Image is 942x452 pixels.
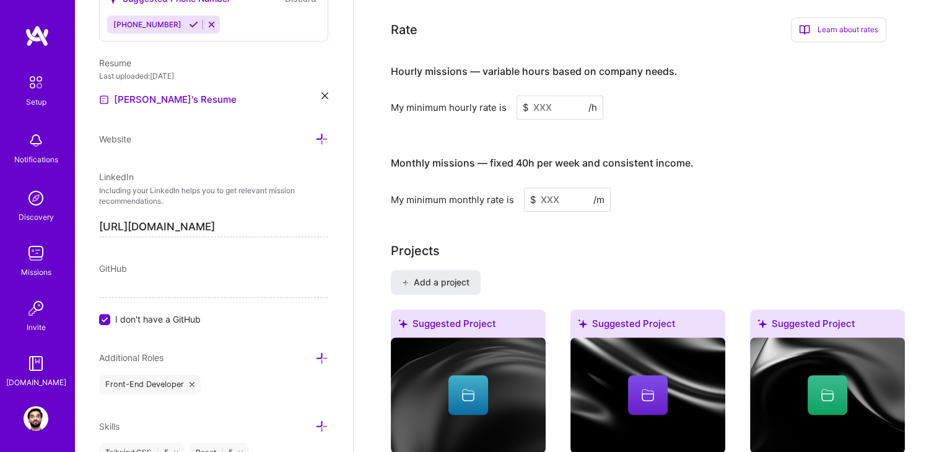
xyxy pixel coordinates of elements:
[21,266,51,279] div: Missions
[99,92,237,107] a: [PERSON_NAME]'s Resume
[99,375,201,394] div: Front-End Developer
[799,24,810,35] i: icon BookOpen
[99,69,328,82] div: Last uploaded: [DATE]
[99,172,134,182] span: LinkedIn
[24,296,48,321] img: Invite
[391,101,507,114] div: My minimum hourly rate is
[99,58,131,68] span: Resume
[391,66,678,77] h4: Hourly missions — variable hours based on company needs.
[207,20,216,29] i: Reject
[113,20,181,29] span: [PHONE_NUMBER]
[588,101,597,114] span: /h
[115,313,201,326] span: I don't have a GitHub
[24,186,48,211] img: discovery
[321,92,328,99] i: icon Close
[391,241,440,260] div: Add projects you've worked on
[524,188,611,212] input: XXX
[99,421,120,432] span: Skills
[99,95,109,105] img: Resume
[99,186,328,207] p: Including your LinkedIn helps you to get relevant mission recommendations.
[19,211,54,224] div: Discovery
[523,101,529,114] span: $
[391,241,440,260] div: Projects
[402,276,469,289] span: Add a project
[26,95,46,108] div: Setup
[99,263,127,274] span: GitHub
[6,376,66,389] div: [DOMAIN_NAME]
[791,17,886,42] div: Learn about rates
[757,319,767,328] i: icon SuggestedTeams
[20,406,51,431] a: User Avatar
[27,321,46,334] div: Invite
[23,69,49,95] img: setup
[14,153,58,166] div: Notifications
[24,241,48,266] img: teamwork
[189,20,198,29] i: Accept
[391,310,546,342] div: Suggested Project
[391,193,514,206] div: My minimum monthly rate is
[398,319,408,328] i: icon SuggestedTeams
[391,20,417,39] div: Rate
[593,193,604,206] span: /m
[750,310,905,342] div: Suggested Project
[402,279,409,286] i: icon PlusBlack
[99,134,131,144] span: Website
[25,25,50,47] img: logo
[24,351,48,376] img: guide book
[570,310,725,342] div: Suggested Project
[190,382,194,387] i: icon Close
[99,352,164,363] span: Additional Roles
[530,193,536,206] span: $
[391,157,694,169] h4: Monthly missions — fixed 40h per week and consistent income.
[517,95,603,120] input: XXX
[24,128,48,153] img: bell
[578,319,587,328] i: icon SuggestedTeams
[391,270,481,295] button: Add a project
[24,406,48,431] img: User Avatar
